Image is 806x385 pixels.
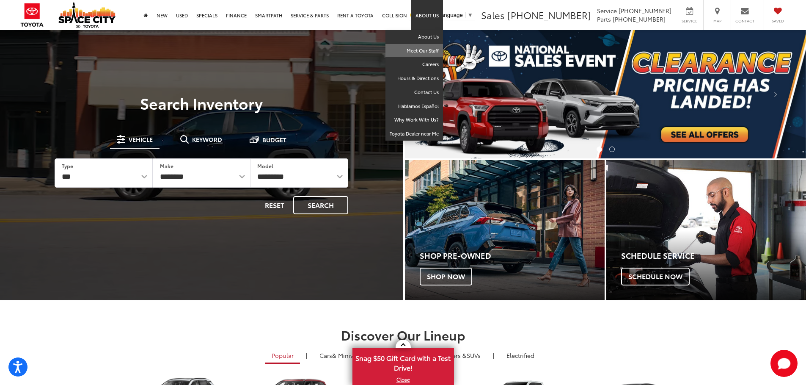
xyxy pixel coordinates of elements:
[385,127,443,141] a: Toyota Dealer near Me
[405,160,605,300] a: Shop Pre-Owned Shop Now
[160,162,173,169] label: Make
[304,351,309,360] li: |
[332,351,360,360] span: & Minivan
[606,160,806,300] div: Toyota
[385,30,443,44] a: About Us
[420,252,605,260] h4: Shop Pre-Owned
[423,348,487,363] a: SUVs
[385,58,443,72] a: Careers
[257,162,273,169] label: Model
[105,328,701,342] h2: Discover Our Lineup
[597,15,611,23] span: Parts
[405,160,605,300] div: Toyota
[735,18,754,24] span: Contact
[680,18,699,24] span: Service
[609,147,615,152] li: Go to slide number 2.
[770,350,798,377] svg: Start Chat
[421,12,473,18] a: Select Language​
[385,113,443,127] a: Why Work With Us?
[265,348,300,364] a: Popular
[768,18,787,24] span: Saved
[129,136,153,142] span: Vehicle
[36,94,368,111] h3: Search Inventory
[385,72,443,86] a: Hours & Directions
[491,351,496,360] li: |
[313,348,367,363] a: Cars
[468,12,473,18] span: ▼
[621,268,690,285] span: Schedule Now
[597,6,617,15] span: Service
[507,8,591,22] span: [PHONE_NUMBER]
[481,8,505,22] span: Sales
[597,147,602,152] li: Go to slide number 1.
[770,350,798,377] button: Toggle Chat Window
[353,349,453,375] span: Snag $50 Gift Card with a Test Drive!
[619,6,671,15] span: [PHONE_NUMBER]
[500,348,541,363] a: Electrified
[293,196,348,214] button: Search
[385,100,443,114] a: Hablamos Español
[421,12,463,18] span: Select Language
[613,15,666,23] span: [PHONE_NUMBER]
[746,47,806,141] button: Click to view next picture.
[385,86,443,100] a: Contact Us
[708,18,726,24] span: Map
[58,2,116,28] img: Space City Toyota
[385,44,443,58] a: Meet Our Staff
[258,196,292,214] button: Reset
[606,160,806,300] a: Schedule Service Schedule Now
[420,268,472,285] span: Shop Now
[262,137,286,143] span: Budget
[192,136,222,142] span: Keyword
[621,252,806,260] h4: Schedule Service
[62,162,73,169] label: Type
